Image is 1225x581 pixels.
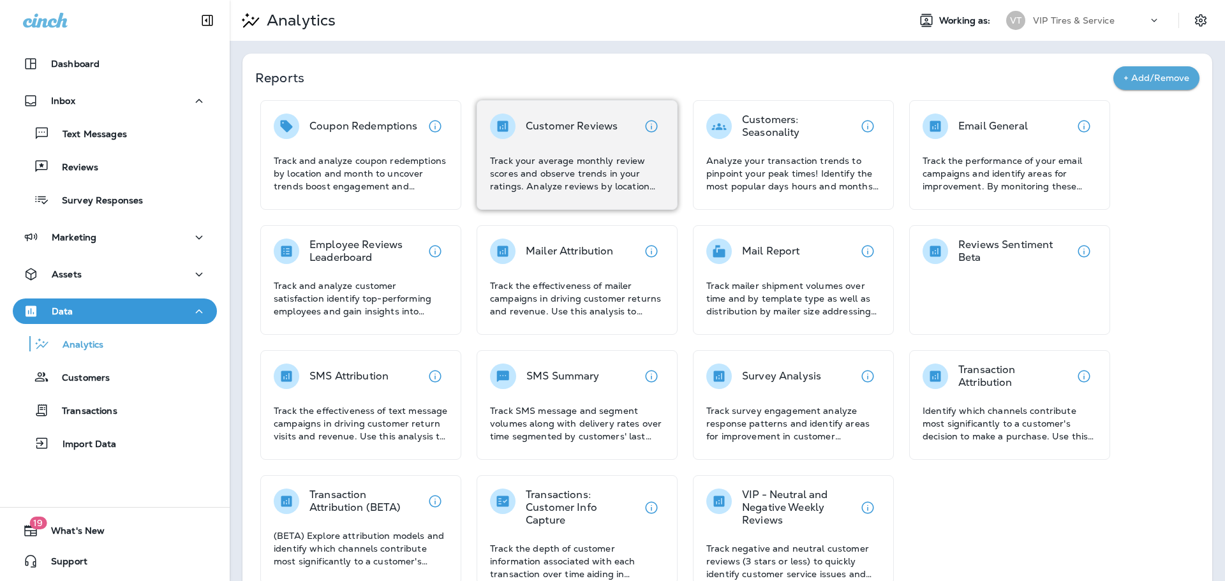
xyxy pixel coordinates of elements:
button: View details [855,239,880,264]
button: Collapse Sidebar [189,8,225,33]
span: What's New [38,526,105,541]
p: Customers: Seasonality [742,114,855,139]
p: Mail Report [742,245,800,258]
button: Support [13,548,217,574]
button: View details [855,495,880,520]
p: Dashboard [51,59,100,69]
p: (BETA) Explore attribution models and identify which channels contribute most significantly to a ... [274,529,448,568]
button: Text Messages [13,120,217,147]
button: View details [422,364,448,389]
p: Text Messages [50,129,127,141]
p: Reports [255,69,1113,87]
p: Email General [958,120,1028,133]
p: Data [52,306,73,316]
p: Track the effectiveness of mailer campaigns in driving customer returns and revenue. Use this ana... [490,279,664,318]
button: Data [13,298,217,324]
p: Identify which channels contribute most significantly to a customer's decision to make a purchase... [923,404,1097,443]
button: Import Data [13,430,217,457]
p: Track mailer shipment volumes over time and by template type as well as distribution by mailer si... [706,279,880,318]
button: Assets [13,261,217,287]
p: Inbox [51,96,75,106]
p: VIP Tires & Service [1033,15,1115,26]
p: Reviews Sentiment Beta [958,239,1071,264]
span: Working as: [939,15,993,26]
button: Customers [13,364,217,390]
p: Analytics [262,11,336,30]
button: 19What's New [13,518,217,543]
button: View details [639,364,664,389]
p: Track SMS message and segment volumes along with delivery rates over time segmented by customers'... [490,404,664,443]
p: Mailer Attribution [526,245,614,258]
span: Support [38,556,87,571]
p: Transaction Attribution (BETA) [309,489,422,514]
button: Transactions [13,397,217,423]
button: View details [422,239,448,264]
p: Track the effectiveness of text message campaigns in driving customer return visits and revenue. ... [274,404,448,443]
button: View details [422,489,448,514]
button: Dashboard [13,51,217,77]
button: Marketing [13,224,217,250]
p: Track the performance of your email campaigns and identify areas for improvement. By monitoring t... [923,154,1097,193]
p: Transaction Attribution [958,364,1071,389]
p: Transactions [49,406,117,418]
button: View details [855,364,880,389]
button: Analytics [13,330,217,357]
button: View details [1071,114,1097,139]
p: VIP - Neutral and Negative Weekly Reviews [742,489,855,527]
p: Transactions: Customer Info Capture [526,489,639,527]
button: Reviews [13,153,217,180]
button: + Add/Remove [1113,66,1199,90]
p: Analyze your transaction trends to pinpoint your peak times! Identify the most popular days hours... [706,154,880,193]
span: 19 [29,517,47,529]
p: Track your average monthly review scores and observe trends in your ratings. Analyze reviews by l... [490,154,664,193]
p: Track negative and neutral customer reviews (3 stars or less) to quickly identify customer servic... [706,542,880,580]
button: Settings [1189,9,1212,32]
div: VT [1006,11,1025,30]
p: Reviews [49,162,98,174]
p: Survey Responses [49,195,143,207]
button: Inbox [13,88,217,114]
p: Track and analyze coupon redemptions by location and month to uncover trends boost engagement and... [274,154,448,193]
p: Analytics [50,339,103,351]
p: Track survey engagement analyze response patterns and identify areas for improvement in customer ... [706,404,880,443]
button: View details [1071,239,1097,264]
p: Employee Reviews Leaderboard [309,239,422,264]
p: Customer Reviews [526,120,618,133]
p: SMS Attribution [309,370,389,383]
p: SMS Summary [526,370,600,383]
p: Track and analyze customer satisfaction identify top-performing employees and gain insights into ... [274,279,448,318]
button: View details [855,114,880,139]
button: View details [639,495,664,520]
button: View details [639,114,664,139]
p: Import Data [50,439,117,451]
p: Coupon Redemptions [309,120,418,133]
button: View details [639,239,664,264]
p: Survey Analysis [742,370,821,383]
p: Assets [52,269,82,279]
button: View details [1071,364,1097,389]
button: View details [422,114,448,139]
button: Survey Responses [13,186,217,213]
p: Track the depth of customer information associated with each transaction over time aiding in asse... [490,542,664,580]
p: Marketing [52,232,96,242]
p: Customers [49,372,110,385]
